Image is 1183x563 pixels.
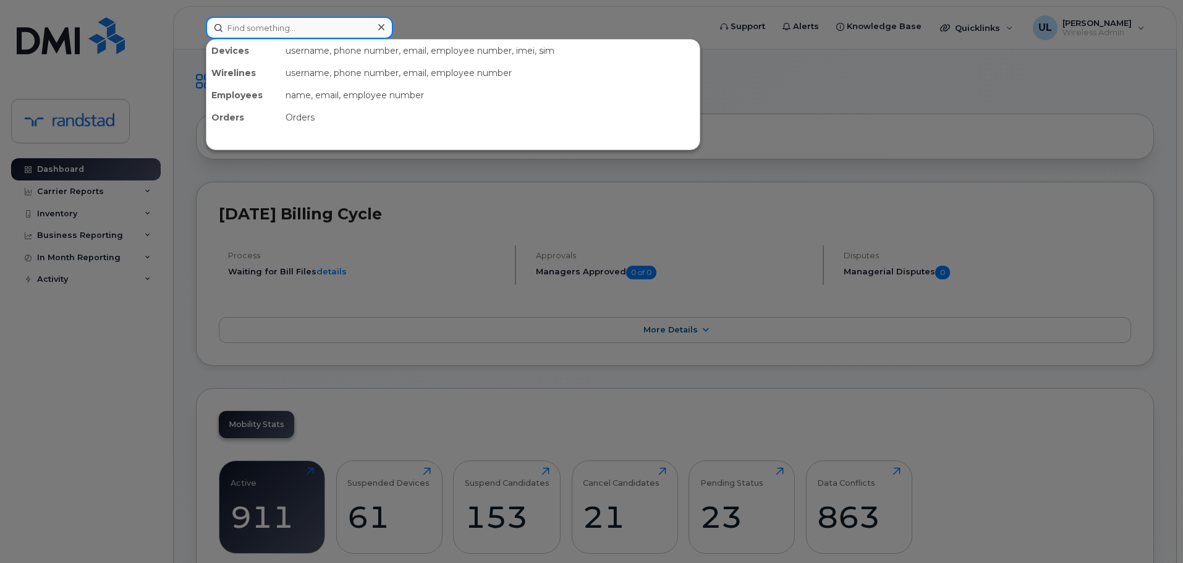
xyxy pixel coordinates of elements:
[281,40,700,62] div: username, phone number, email, employee number, imei, sim
[206,40,281,62] div: Devices
[206,106,281,129] div: Orders
[281,106,700,129] div: Orders
[281,62,700,84] div: username, phone number, email, employee number
[206,84,281,106] div: Employees
[281,84,700,106] div: name, email, employee number
[206,62,281,84] div: Wirelines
